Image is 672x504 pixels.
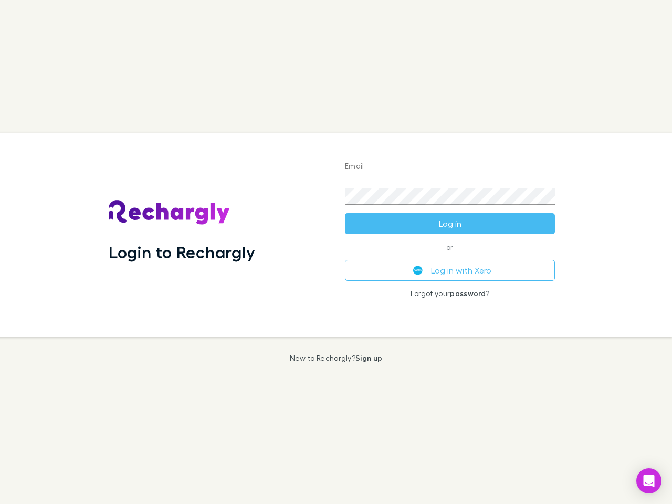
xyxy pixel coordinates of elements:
div: Open Intercom Messenger [636,468,661,493]
a: Sign up [355,353,382,362]
h1: Login to Rechargly [109,242,255,262]
img: Rechargly's Logo [109,200,230,225]
button: Log in with Xero [345,260,555,281]
p: Forgot your ? [345,289,555,298]
a: password [450,289,486,298]
img: Xero's logo [413,266,423,275]
p: New to Rechargly? [290,354,383,362]
button: Log in [345,213,555,234]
